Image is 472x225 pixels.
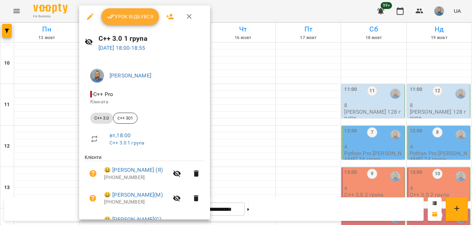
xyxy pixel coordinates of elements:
a: [DATE] 18:00-18:55 [98,45,145,51]
span: C++ 3.0 [90,115,113,121]
a: вт , 18:00 [110,132,131,139]
button: Візит ще не сплачено. Додати оплату? [85,190,101,207]
a: 😀 [PERSON_NAME](С) [104,215,161,224]
span: Урок відбувся [107,12,154,21]
div: с++ 301 [113,113,138,124]
span: с++ 301 [113,115,137,121]
p: [PHONE_NUMBER] [104,174,169,181]
img: 2a5fecbf94ce3b4251e242cbcf70f9d8.jpg [90,69,104,83]
a: 😀 [PERSON_NAME](М) [104,191,163,199]
a: C++ 3.0 1 група [110,140,144,146]
a: 😀 [PERSON_NAME] (Я) [104,166,163,174]
h6: C++ 3.0 1 група [98,33,205,44]
p: [PHONE_NUMBER] [104,199,169,206]
span: - C++ Pro [90,91,114,97]
button: Урок відбувся [101,8,159,25]
a: [PERSON_NAME] [110,72,151,79]
p: Кімната [90,99,199,105]
button: Візит ще не сплачено. Додати оплату? [85,165,101,182]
